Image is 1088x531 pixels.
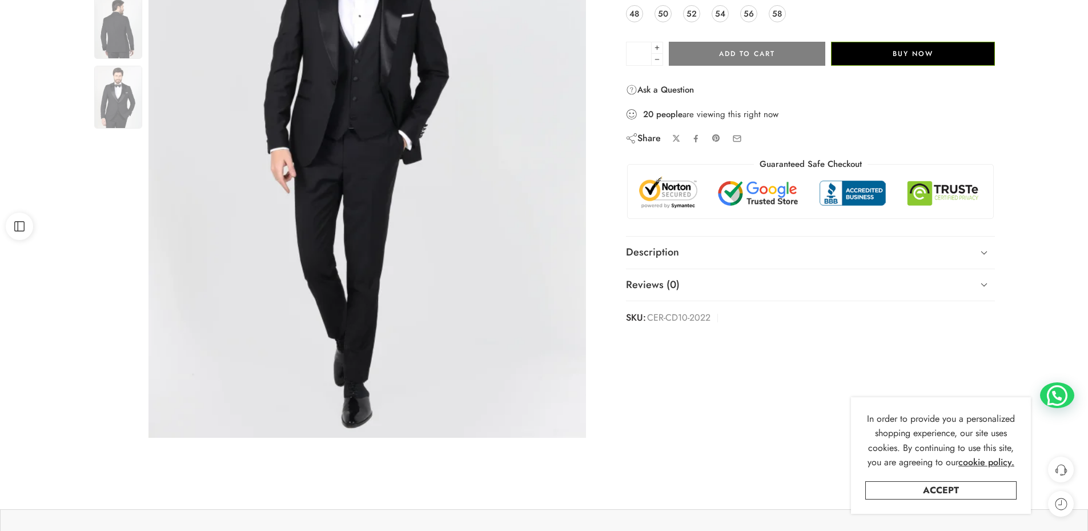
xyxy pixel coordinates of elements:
[754,158,868,170] legend: Guaranteed Safe Checkout
[740,5,757,22] a: 56
[686,6,697,21] span: 52
[643,109,653,120] strong: 20
[712,5,729,22] a: 54
[626,269,995,301] a: Reviews (0)
[683,5,700,22] a: 52
[692,134,700,143] a: Share on Facebook
[865,481,1017,500] a: Accept
[831,42,995,66] button: Buy Now
[629,6,639,21] span: 48
[626,42,652,66] input: Product quantity
[744,6,754,21] span: 56
[672,134,681,143] a: Share on X
[94,66,142,129] img: CER-CD10-2022.-2-scaled-1.webp
[626,237,995,269] a: Description
[732,134,742,143] a: Email to your friends
[958,455,1014,470] a: cookie policy.
[715,6,725,21] span: 54
[626,108,995,121] div: are viewing this right now
[867,412,1015,469] span: In order to provide you a personalized shopping experience, our site uses cookies. By continuing ...
[712,134,721,143] a: Pin on Pinterest
[626,132,661,145] div: Share
[626,83,694,97] a: Ask a Question
[367,146,368,147] div: Loading image
[626,5,643,22] a: 48
[772,6,782,21] span: 58
[626,310,646,326] strong: SKU:
[655,5,672,22] a: 50
[636,176,985,210] img: Trust
[769,5,786,22] a: 58
[656,109,682,120] strong: people
[647,310,710,326] span: CER-CD10-2022
[669,42,825,66] button: Add to cart
[658,6,668,21] span: 50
